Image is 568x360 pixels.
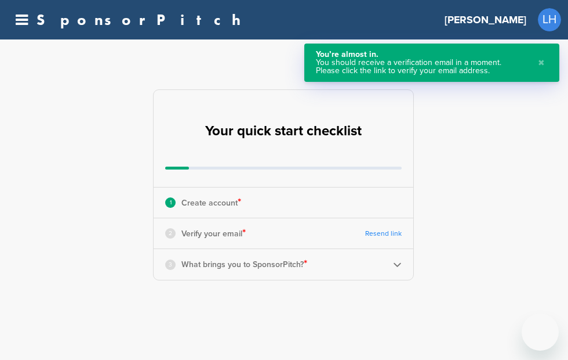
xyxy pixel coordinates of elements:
[445,12,526,28] h3: [PERSON_NAME]
[205,118,362,144] h2: Your quick start checklist
[365,229,402,238] a: Resend link
[445,7,526,33] a: [PERSON_NAME]
[181,195,241,210] p: Create account
[165,197,176,208] div: 1
[522,314,559,351] iframe: Button to launch messaging window
[538,8,561,31] a: LH
[393,260,402,269] img: Checklist arrow 2
[181,257,307,272] p: What brings you to SponsorPitch?
[165,228,176,239] div: 2
[535,51,548,75] button: Close
[181,226,246,241] p: Verify your email
[37,12,248,27] a: SponsorPitch
[316,51,526,59] div: You’re almost in.
[316,59,526,75] div: You should receive a verification email in a moment. Please click the link to verify your email a...
[165,260,176,270] div: 3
